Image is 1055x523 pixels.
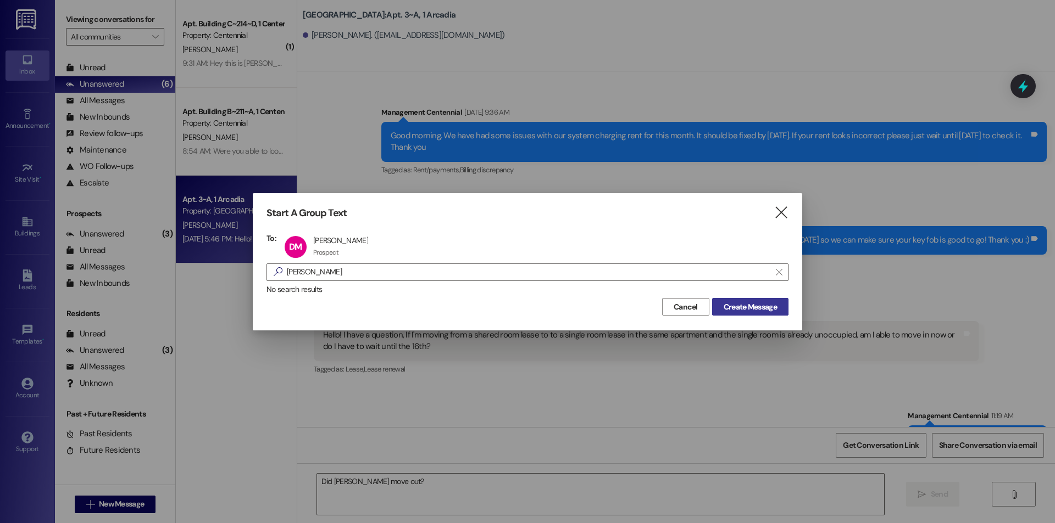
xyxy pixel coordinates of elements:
[776,268,782,277] i: 
[289,241,302,252] span: DM
[313,248,338,257] div: Prospect
[662,298,709,316] button: Cancel
[674,301,698,313] span: Cancel
[266,233,276,243] h3: To:
[724,301,777,313] span: Create Message
[770,264,788,280] button: Clear text
[266,284,789,295] div: No search results
[313,235,368,245] div: [PERSON_NAME]
[266,207,347,220] h3: Start A Group Text
[774,207,789,218] i: 
[712,298,789,316] button: Create Message
[287,265,770,280] input: Search for any contact or apartment
[269,266,287,278] i: 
